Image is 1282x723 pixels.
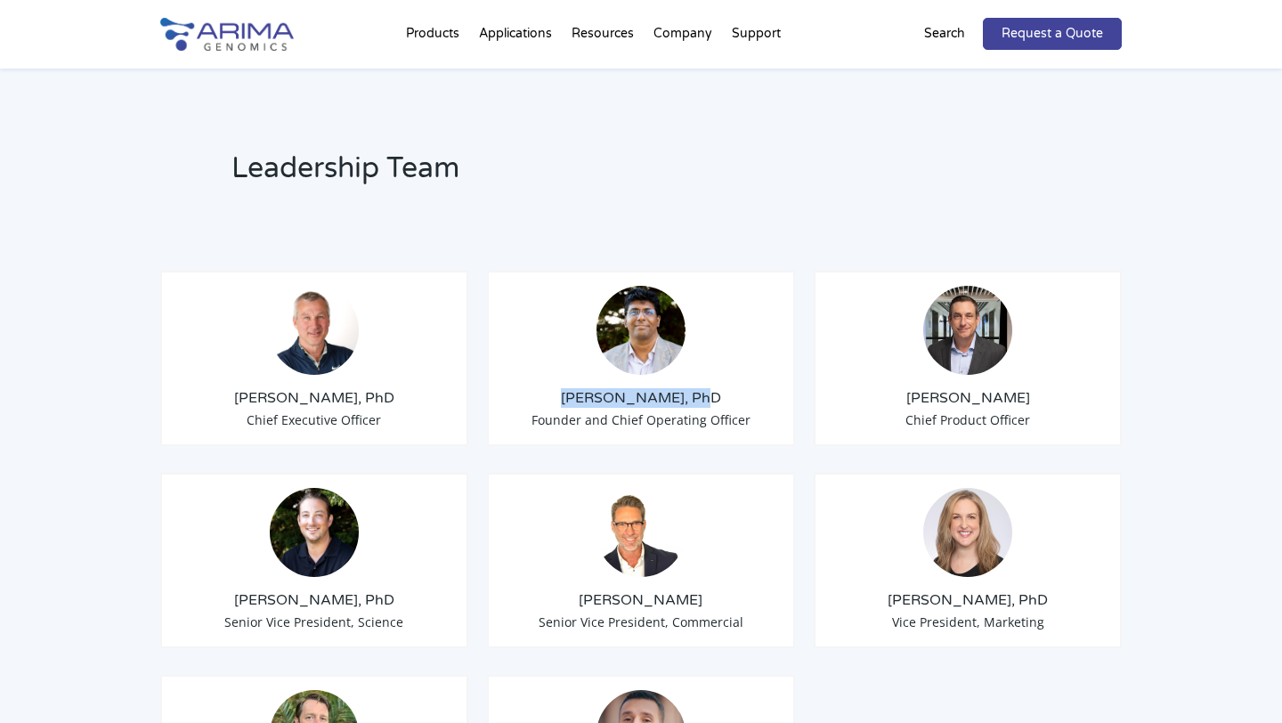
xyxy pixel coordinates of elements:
img: Anthony-Schmitt_Arima-Genomics.png [270,488,359,577]
img: 19364919-cf75-45a2-a608-1b8b29f8b955.jpg [923,488,1012,577]
h3: [PERSON_NAME], PhD [175,590,453,610]
span: Vice President, Marketing [892,613,1044,630]
img: Sid-Selvaraj_Arima-Genomics.png [596,286,686,375]
img: Arima-Genomics-logo [160,18,294,51]
span: Founder and Chief Operating Officer [531,411,751,428]
span: Senior Vice President, Commercial [539,613,743,630]
h3: [PERSON_NAME], PhD [502,388,780,408]
h3: [PERSON_NAME] [502,590,780,610]
span: Chief Product Officer [905,411,1030,428]
img: David-Duvall-Headshot.jpg [596,488,686,577]
span: Senior Vice President, Science [224,613,403,630]
img: Chris-Roberts.jpg [923,286,1012,375]
h3: [PERSON_NAME], PhD [175,388,453,408]
span: Chief Executive Officer [247,411,381,428]
h3: [PERSON_NAME], PhD [829,590,1107,610]
a: Request a Quote [983,18,1122,50]
p: Search [924,22,965,45]
h3: [PERSON_NAME] [829,388,1107,408]
h2: Leadership Team [231,149,868,202]
img: Tom-Willis.jpg [270,286,359,375]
